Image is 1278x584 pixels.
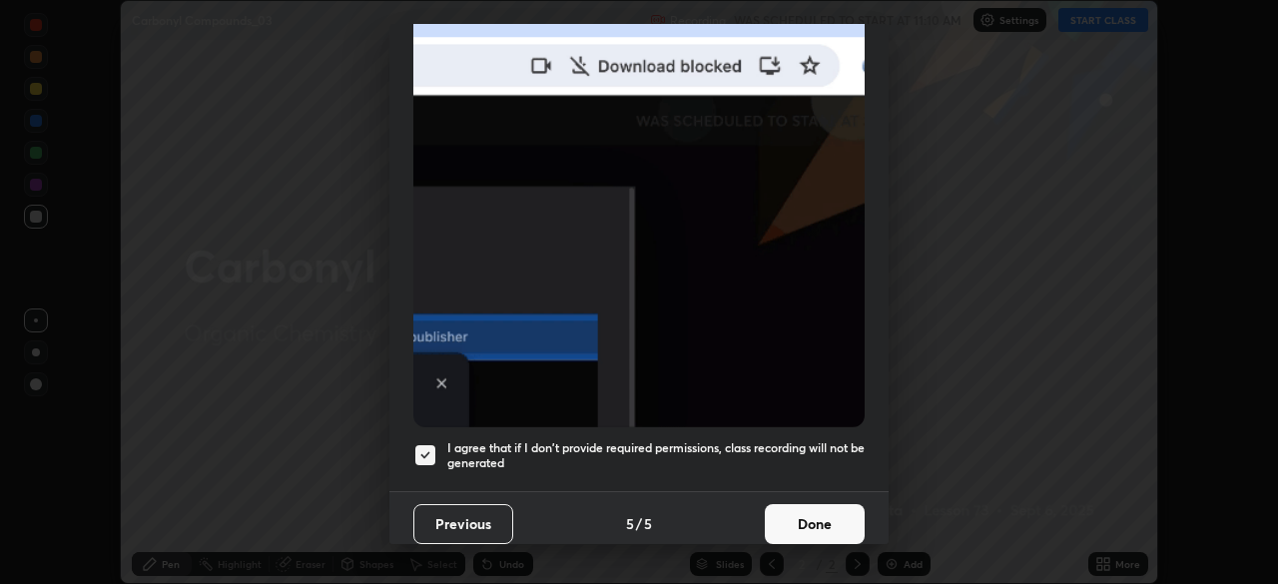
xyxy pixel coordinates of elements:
[447,440,865,471] h5: I agree that if I don't provide required permissions, class recording will not be generated
[626,513,634,534] h4: 5
[413,504,513,544] button: Previous
[644,513,652,534] h4: 5
[636,513,642,534] h4: /
[765,504,865,544] button: Done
